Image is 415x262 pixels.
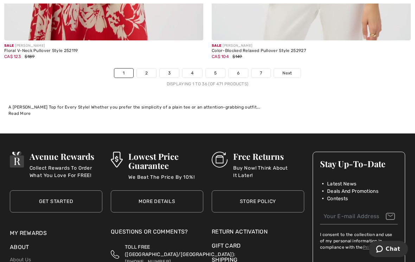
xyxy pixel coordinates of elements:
a: Next [274,68,300,78]
div: About [10,243,102,255]
h3: Free Returns [233,152,304,161]
a: Privacy Policy [363,245,393,250]
a: My Rewards [10,230,47,236]
span: CA$ 104 [212,54,229,59]
div: Questions or Comments? [111,228,203,240]
a: Gift Card [212,242,304,250]
span: CA$ 123 [4,54,21,59]
div: Floral V-Neck Pullover Style 252119 [4,48,203,53]
img: Avenue Rewards [10,152,24,168]
div: [PERSON_NAME] [212,43,411,48]
iframe: Opens a widget where you can chat to one of our agents [369,241,408,258]
a: Get Started [10,190,102,212]
span: Contests [327,195,348,202]
div: A [PERSON_NAME] Top for Every Style! Whether you prefer the simplicity of a plain tee or an atten... [8,104,407,110]
label: I consent to the collection and use of my personal information in compliance with the . [320,231,398,250]
a: Store Policy [212,190,304,212]
a: 1 [114,68,133,78]
h3: Stay Up-To-Date [320,159,398,168]
span: Deals And Promotions [327,188,378,195]
a: 6 [229,68,248,78]
span: $189 [25,54,34,59]
span: Sale [212,44,221,48]
a: 7 [251,68,270,78]
span: Latest News [327,180,356,188]
a: 4 [183,68,202,78]
span: Read More [8,111,31,116]
img: Free Returns [212,152,228,168]
p: Collect Rewards To Order What You Love For FREE! [30,164,102,178]
span: $149 [232,54,242,59]
p: Buy Now! Think About It Later! [233,164,304,178]
div: Color-Blocked Relaxed Pullover Style 252927 [212,48,411,53]
a: 2 [137,68,156,78]
img: Lowest Price Guarantee [111,152,123,168]
span: TOLL FREE ([GEOGRAPHIC_DATA]/[GEOGRAPHIC_DATA]): [125,244,235,257]
div: [PERSON_NAME] [4,43,203,48]
input: Your E-mail Address [320,209,398,224]
a: More Details [111,190,203,212]
h3: Lowest Price Guarantee [128,152,203,170]
a: 5 [206,68,225,78]
a: Return Activation [212,228,304,236]
h3: Avenue Rewards [30,152,102,161]
a: 3 [160,68,179,78]
span: Sale [4,44,14,48]
span: Next [282,70,292,76]
p: We Beat The Price By 10%! [128,173,203,188]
